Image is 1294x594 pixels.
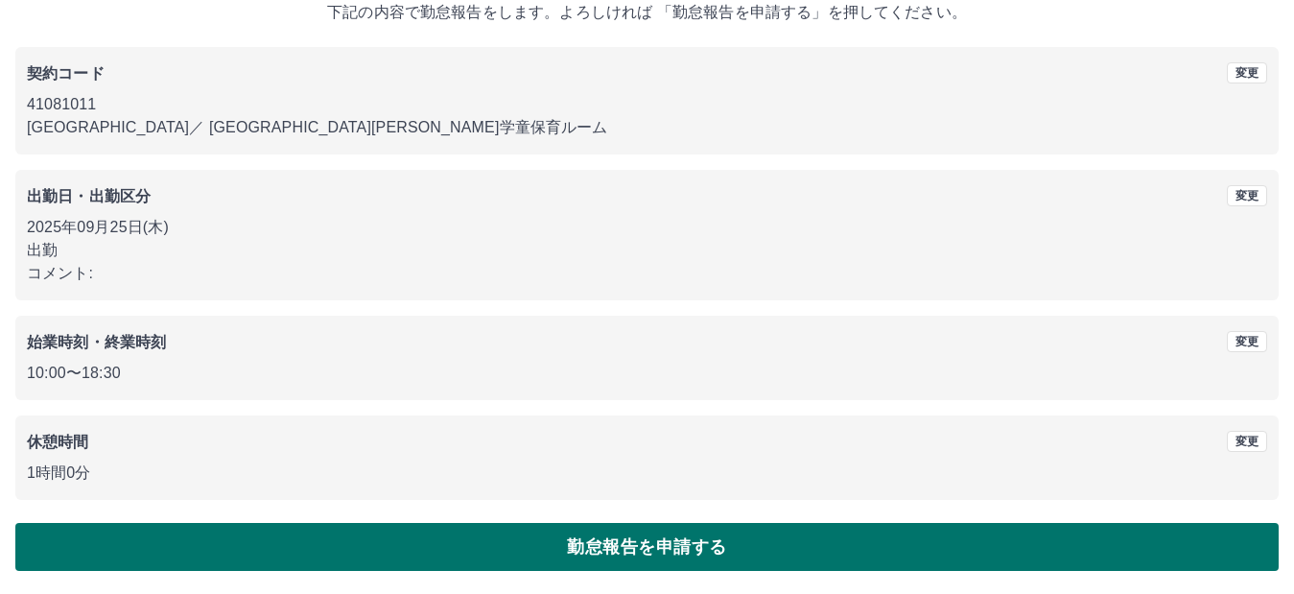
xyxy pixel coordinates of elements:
b: 契約コード [27,65,105,82]
button: 勤怠報告を申請する [15,523,1279,571]
p: コメント: [27,262,1267,285]
button: 変更 [1227,62,1267,83]
p: 出勤 [27,239,1267,262]
button: 変更 [1227,431,1267,452]
p: 2025年09月25日(木) [27,216,1267,239]
button: 変更 [1227,185,1267,206]
b: 出勤日・出勤区分 [27,188,151,204]
p: 41081011 [27,93,1267,116]
b: 始業時刻・終業時刻 [27,334,166,350]
b: 休憩時間 [27,434,89,450]
p: 1時間0分 [27,462,1267,485]
p: 10:00 〜 18:30 [27,362,1267,385]
p: 下記の内容で勤怠報告をします。よろしければ 「勤怠報告を申請する」を押してください。 [15,1,1279,24]
button: 変更 [1227,331,1267,352]
p: [GEOGRAPHIC_DATA] ／ [GEOGRAPHIC_DATA][PERSON_NAME]学童保育ルーム [27,116,1267,139]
